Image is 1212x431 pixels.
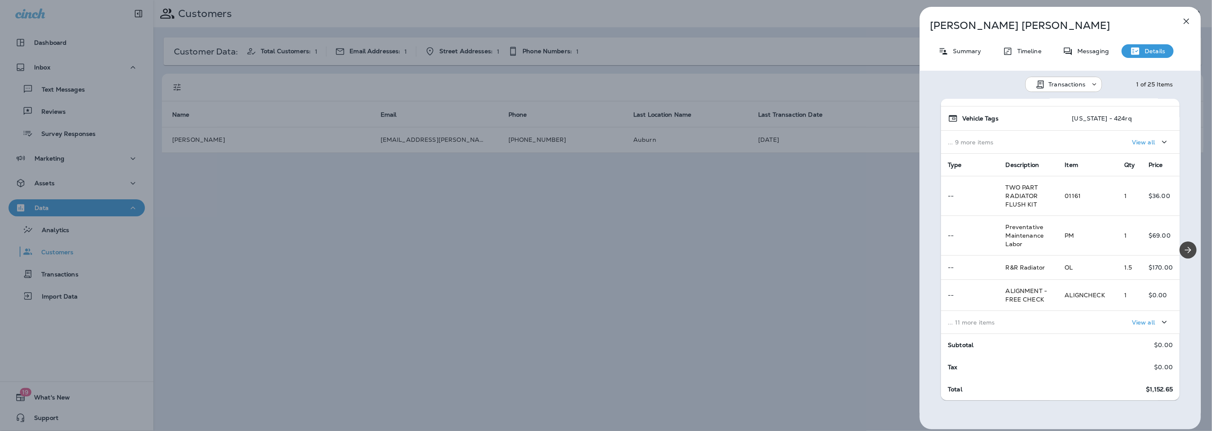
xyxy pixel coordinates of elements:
p: [PERSON_NAME] [PERSON_NAME] [930,20,1163,32]
span: PM [1065,232,1074,239]
p: ... 9 more items [948,139,1058,146]
p: $0.00 [1149,292,1173,299]
span: $1,152.65 [1146,386,1173,393]
span: OL [1065,264,1073,271]
span: Total [948,385,962,393]
p: Details [1140,48,1165,55]
p: Transactions [1049,81,1086,88]
span: ALIGNCHECK [1065,291,1105,299]
p: -- [948,193,992,199]
span: Subtotal [948,341,973,349]
p: -- [948,292,992,299]
span: 1.5 [1124,264,1132,271]
button: View all [1128,314,1173,330]
p: Timeline [1013,48,1042,55]
p: Summary [949,48,981,55]
p: $170.00 [1149,264,1173,271]
span: ALIGNMENT - FREE CHECK [1006,287,1048,303]
span: Preventative Maintenance Labor [1006,223,1044,248]
p: -- [948,232,992,239]
span: Type [948,161,962,169]
p: Messaging [1073,48,1109,55]
span: Tax [948,363,957,371]
button: View all [1128,134,1173,150]
span: R&R Radiator [1006,264,1045,271]
p: -- [948,264,992,271]
div: 1 of 25 Items [1136,81,1173,88]
p: ... 11 more items [948,319,1051,326]
span: Description [1006,161,1039,169]
span: Price [1149,161,1163,169]
p: $0.00 [1154,364,1173,371]
p: View all [1132,319,1155,326]
p: $36.00 [1149,193,1173,199]
p: [US_STATE] - 424rq [1072,115,1132,122]
p: View all [1132,139,1155,146]
span: 1 [1124,192,1127,200]
span: 1 [1124,232,1127,239]
span: TWO PART RADIATOR FLUSH KIT [1006,184,1038,208]
p: $0.00 [1154,342,1173,348]
span: Item [1065,161,1078,169]
span: 1 [1124,291,1127,299]
p: $69.00 [1149,232,1173,239]
span: Vehicle Tags [962,115,998,122]
span: Qty [1124,161,1135,169]
button: Next [1180,241,1197,259]
span: 01161 [1065,192,1081,200]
